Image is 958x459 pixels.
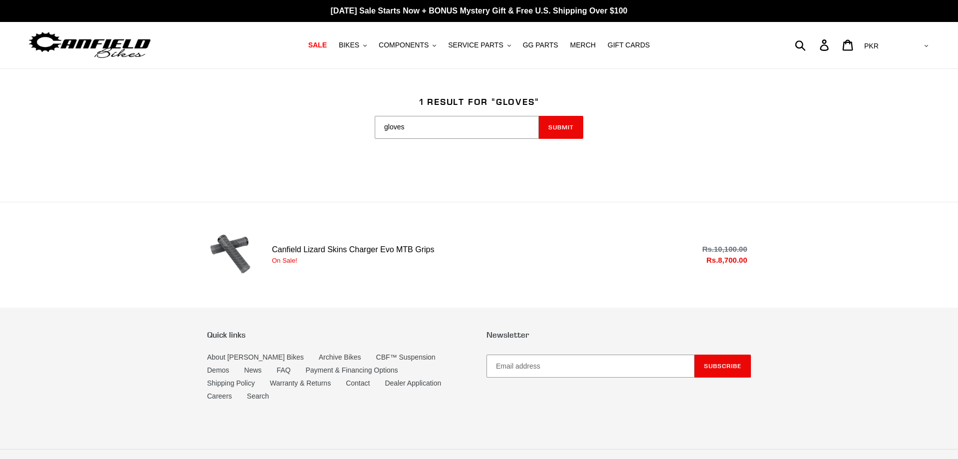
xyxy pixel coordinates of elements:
[374,38,441,52] button: COMPONENTS
[207,353,304,361] a: About [PERSON_NAME] Bikes
[565,38,601,52] a: MERCH
[207,366,229,374] a: Demos
[376,353,436,361] a: CBF™ Suspension
[303,38,332,52] a: SALE
[319,353,361,361] a: Archive Bikes
[385,379,441,387] a: Dealer Application
[207,392,232,400] a: Careers
[207,379,255,387] a: Shipping Policy
[518,38,563,52] a: GG PARTS
[800,34,826,56] input: Search
[379,41,429,49] span: COMPONENTS
[247,392,269,400] a: Search
[448,41,503,49] span: SERVICE PARTS
[486,330,751,340] p: Newsletter
[27,29,152,61] img: Canfield Bikes
[695,355,751,378] button: Subscribe
[704,362,741,370] span: Subscribe
[486,355,695,378] input: Email address
[305,366,398,374] a: Payment & Financing Options
[375,116,539,139] input: Search
[539,116,583,139] button: Submit
[346,379,370,387] a: Contact
[207,330,472,340] p: Quick links
[276,366,290,374] a: FAQ
[308,41,327,49] span: SALE
[334,38,372,52] button: BIKES
[443,38,515,52] button: SERVICE PARTS
[244,366,261,374] a: News
[603,38,655,52] a: GIFT CARDS
[523,41,558,49] span: GG PARTS
[270,379,331,387] a: Warranty & Returns
[339,41,359,49] span: BIKES
[570,41,596,49] span: MERCH
[207,96,751,107] h1: 1 result for "gloves"
[608,41,650,49] span: GIFT CARDS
